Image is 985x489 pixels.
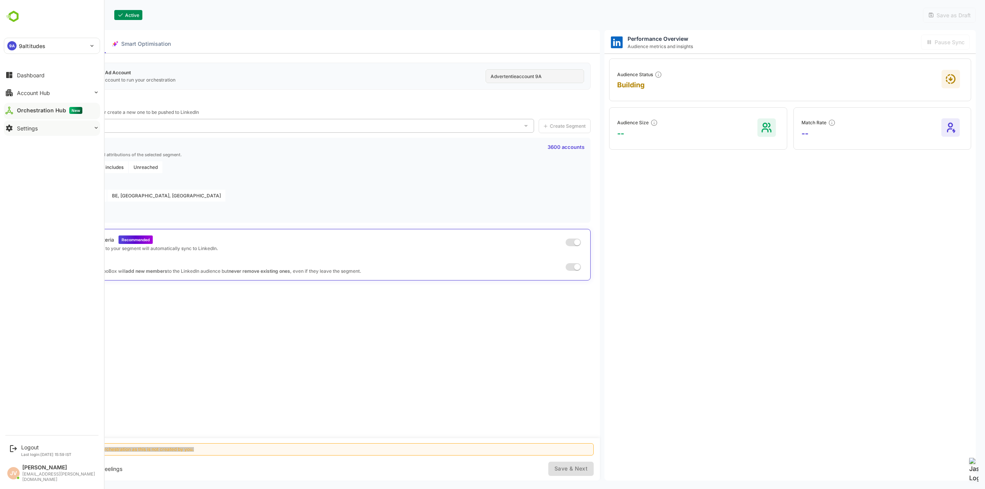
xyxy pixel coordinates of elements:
div: Dashboard [17,72,45,78]
div: Orchestration Hub [17,107,82,114]
span: New [69,107,82,114]
span: B2 Account Stage [25,161,73,173]
p: Belgie unreached [21,7,81,23]
span: -- [590,129,631,138]
span: Percentage of contacts/companies LinkedIn successfully matched [801,119,809,127]
img: undefinedjpg [4,9,10,15]
div: Advertentieaccount 9A [459,69,557,83]
span: Active [97,12,112,18]
span: Segment Configuration [14,39,76,49]
div: Created by - [15,466,43,471]
span: Smart Optimisation [94,39,144,49]
div: [PERSON_NAME] [22,464,96,471]
p: 9altitudes [19,42,45,50]
button: Dashboard [4,67,100,83]
span: Performance Overview [601,35,666,42]
span: -- [775,129,809,138]
button: back [9,9,21,21]
p: Choose LinkedIn Ad Account [40,70,149,75]
span: BE, [GEOGRAPHIC_DATA], [GEOGRAPHIC_DATA] [80,190,199,202]
p: Limit Reductions [30,260,334,267]
span: Pause Sync [905,39,938,45]
span: Recommended [95,237,123,242]
p: Choose your Segment [18,100,564,107]
div: BG [47,464,57,474]
strong: add new members [98,268,140,274]
button: Orchestration HubNew [4,103,100,118]
div: JV [7,467,20,479]
p: 3600 accounts [521,144,558,150]
span: Audience Size [590,120,622,125]
div: Bas Greelings [47,464,95,474]
span: Match Rate [775,120,800,125]
span: includes [74,161,101,173]
span: Country [25,190,52,202]
span: Create Segment [521,123,559,129]
p: Review the conditions and attributions of the selected segment. [25,152,155,157]
span: Audience Status [590,72,626,77]
p: Pick an existing Segment or create a new one to be pushed to LinkedIn [18,109,564,115]
span: Save as Draft [907,12,944,18]
div: Account Hub [17,90,50,96]
button: Account Hub [4,85,100,100]
span: Building [590,81,635,89]
strong: never remove existing ones [202,268,263,274]
div: You are not the owner [894,35,943,50]
p: When enabled, changes to your segment will automatically sync to LinkedIn. [25,245,191,251]
span: Unreached [102,161,135,173]
div: 9A [7,41,17,50]
span: includes [52,190,80,202]
div: Settings [17,125,38,132]
p: When enabled, BambooBox will to the LinkedIn audience but , even if they leave the segment. [30,268,334,274]
div: You are not the owner [521,462,567,476]
p: Dynamic Segment Criteria [25,237,87,243]
span: Total members LinkedIn has successfully matched for this audience [623,119,631,127]
span: Current build state of the audience synced [628,71,635,78]
a: You are not owner [512,119,564,133]
span: Audience metrics and insights [601,43,666,49]
div: You cannot edit this orchestration as this is not created by you. [31,447,167,452]
div: Logout [21,444,72,451]
p: Pick a LinkedIn Account to run your orchestration [40,77,149,83]
div: AND [25,175,558,187]
button: Settings [4,120,100,136]
div: 9A9altitudes [4,38,100,53]
div: [EMAIL_ADDRESS][PERSON_NAME][DOMAIN_NAME] [22,472,96,482]
p: Last login: [DATE] 15:59 IST [21,452,72,457]
p: Segment Criteria [25,144,155,150]
div: You are not the owner [896,8,949,23]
